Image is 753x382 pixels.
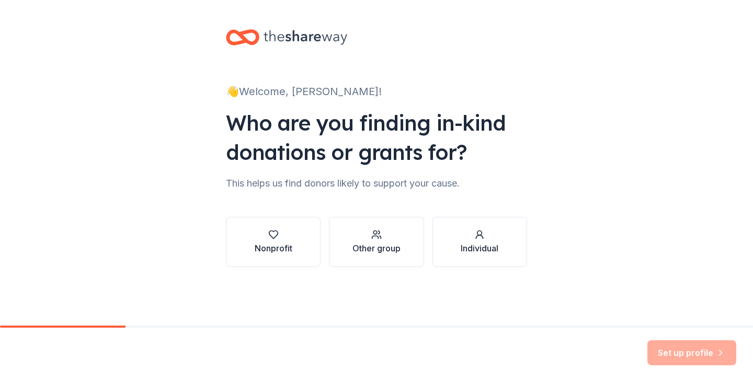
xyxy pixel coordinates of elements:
div: This helps us find donors likely to support your cause. [226,175,527,192]
div: 👋 Welcome, [PERSON_NAME]! [226,83,527,100]
button: Individual [432,217,527,267]
div: Other group [352,242,401,254]
button: Nonprofit [226,217,321,267]
div: Nonprofit [255,242,292,254]
div: Who are you finding in-kind donations or grants for? [226,108,527,167]
button: Other group [329,217,424,267]
div: Individual [461,242,498,254]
